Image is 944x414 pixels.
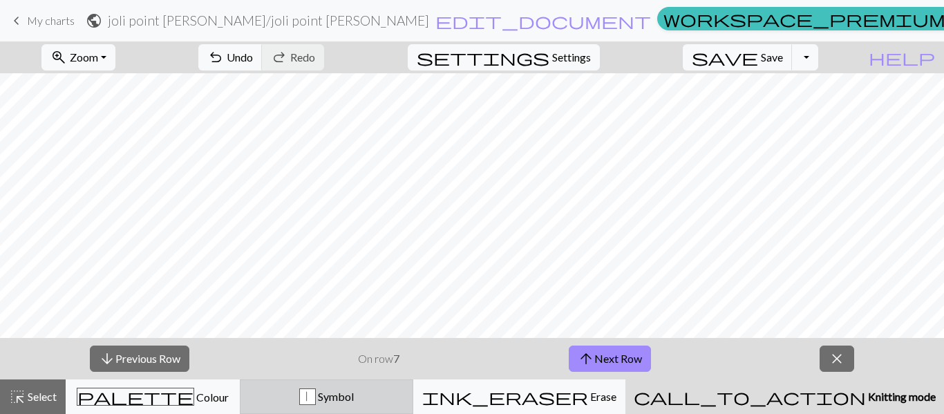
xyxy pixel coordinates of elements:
[66,379,240,414] button: Colour
[625,379,944,414] button: Knitting mode
[77,387,193,406] span: palette
[9,387,26,406] span: highlight_alt
[8,9,75,32] a: My charts
[634,387,866,406] span: call_to_action
[198,44,263,70] button: Undo
[417,48,549,67] span: settings
[50,48,67,67] span: zoom_in
[869,48,935,67] span: help
[422,387,588,406] span: ink_eraser
[683,44,793,70] button: Save
[578,349,594,368] span: arrow_upward
[316,390,354,403] span: Symbol
[552,49,591,66] span: Settings
[8,11,25,30] span: keyboard_arrow_left
[393,352,399,365] strong: 7
[829,349,845,368] span: close
[108,12,429,28] h2: joli point [PERSON_NAME] / joli point [PERSON_NAME]
[27,14,75,27] span: My charts
[240,379,414,414] button: | Symbol
[588,390,616,403] span: Erase
[86,11,102,30] span: public
[358,350,399,367] p: On row
[413,379,625,414] button: Erase
[417,49,549,66] i: Settings
[408,44,600,70] button: SettingsSettings
[26,390,57,403] span: Select
[435,11,651,30] span: edit_document
[99,349,115,368] span: arrow_downward
[227,50,253,64] span: Undo
[41,44,115,70] button: Zoom
[692,48,758,67] span: save
[194,391,229,404] span: Colour
[569,346,651,372] button: Next Row
[90,346,189,372] button: Previous Row
[207,48,224,67] span: undo
[300,389,315,406] div: |
[70,50,98,64] span: Zoom
[761,50,783,64] span: Save
[866,390,936,403] span: Knitting mode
